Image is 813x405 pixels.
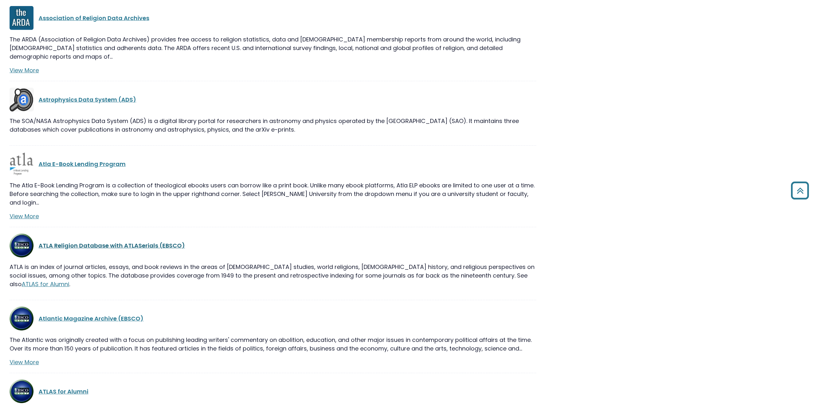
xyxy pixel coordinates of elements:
[10,181,536,207] p: The Atla E-Book Lending Program is a collection of theological ebooks users can borrow like a pri...
[39,14,149,22] a: Association of Religion Data Archives
[39,315,144,322] a: Atlantic Magazine Archive (EBSCO)
[10,117,536,134] p: The SOA/NASA Astrophysics Data System (ADS) is a digital library portal for researchers in astron...
[10,380,33,403] img: ATLA Religion Database
[10,358,39,366] a: View More
[10,336,536,353] p: The Atlantic was originally created with a focus on publishing leading writers' commentary on abo...
[10,212,39,220] a: View More
[10,35,536,61] p: The ARDA (Association of Religion Data Archives) provides free access to religion statistics, dat...
[39,242,185,250] a: ATLA Religion Database with ATLASerials (EBSCO)
[22,280,69,288] a: ATLAS for Alumni
[788,184,811,196] a: Back to Top
[39,160,126,168] a: Atla E-Book Lending Program
[39,387,88,395] a: ATLAS for Alumni
[10,263,536,288] p: ATLA is an index of journal articles, essays, and book reviews in the areas of [DEMOGRAPHIC_DATA]...
[39,96,136,104] a: Astrophysics Data System (ADS)
[10,66,39,74] a: View More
